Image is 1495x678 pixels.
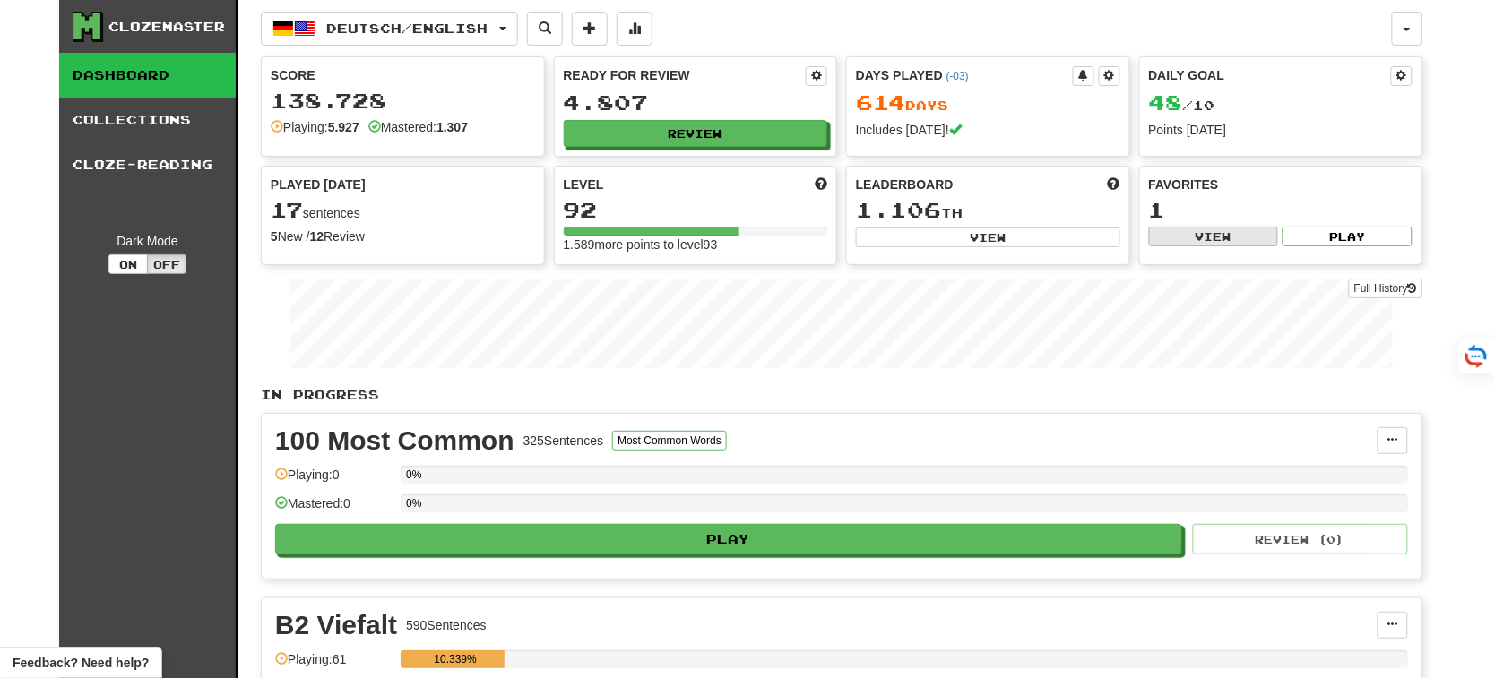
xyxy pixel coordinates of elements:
div: New / Review [271,227,535,245]
div: Points [DATE] [1149,121,1413,139]
div: Daily Goal [1149,66,1392,86]
a: Cloze-Reading [59,142,236,187]
div: Mastered: [368,118,468,136]
div: Day s [856,91,1120,115]
span: 614 [856,90,905,115]
div: Playing: [271,118,359,136]
div: 92 [564,199,828,221]
span: Played [DATE] [271,176,366,193]
div: Mastered: 0 [275,494,392,524]
button: More stats [617,12,652,46]
button: Play [275,524,1182,554]
a: Collections [59,98,236,142]
span: Level [564,176,604,193]
button: Deutsch/English [261,12,518,46]
div: 10.339% [406,650,505,668]
strong: 5.927 [328,120,359,134]
div: 1 [1149,199,1413,221]
button: Search sentences [527,12,563,46]
span: 1.106 [856,197,941,222]
button: Play [1283,227,1413,246]
div: 138.728 [271,90,535,112]
span: / 10 [1149,98,1215,113]
div: Includes [DATE]! [856,121,1120,139]
span: Open feedback widget [13,654,149,672]
strong: 12 [310,229,324,244]
span: This week in points, UTC [1108,176,1120,193]
div: 325 Sentences [523,432,604,450]
div: Favorites [1149,176,1413,193]
button: Most Common Words [612,431,727,451]
strong: 1.307 [436,120,468,134]
p: In Progress [261,386,1422,404]
div: B2 Viefalt [275,612,397,639]
div: Playing: 0 [275,466,392,495]
span: 48 [1149,90,1183,115]
div: 4.807 [564,91,828,114]
div: 100 Most Common [275,427,514,454]
button: Review [564,120,828,147]
a: Dashboard [59,53,236,98]
span: Deutsch / English [327,21,488,36]
div: sentences [271,199,535,222]
div: Score [271,66,535,84]
div: Ready for Review [564,66,807,84]
button: On [108,254,148,274]
div: 590 Sentences [406,616,487,634]
a: (-03) [946,70,969,82]
button: View [856,227,1120,247]
div: th [856,199,1120,222]
strong: 5 [271,229,278,244]
button: View [1149,227,1279,246]
div: 1.589 more points to level 93 [564,236,828,253]
div: Days Played [856,66,1073,84]
button: Off [147,254,186,274]
span: 17 [271,197,303,222]
button: Review (0) [1193,524,1408,554]
span: Score more points to level up [815,176,827,193]
span: Leaderboard [856,176,954,193]
button: Add sentence to collection [572,12,608,46]
div: Clozemaster [108,18,225,36]
div: Dark Mode [73,232,222,250]
a: Full History [1349,279,1422,298]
